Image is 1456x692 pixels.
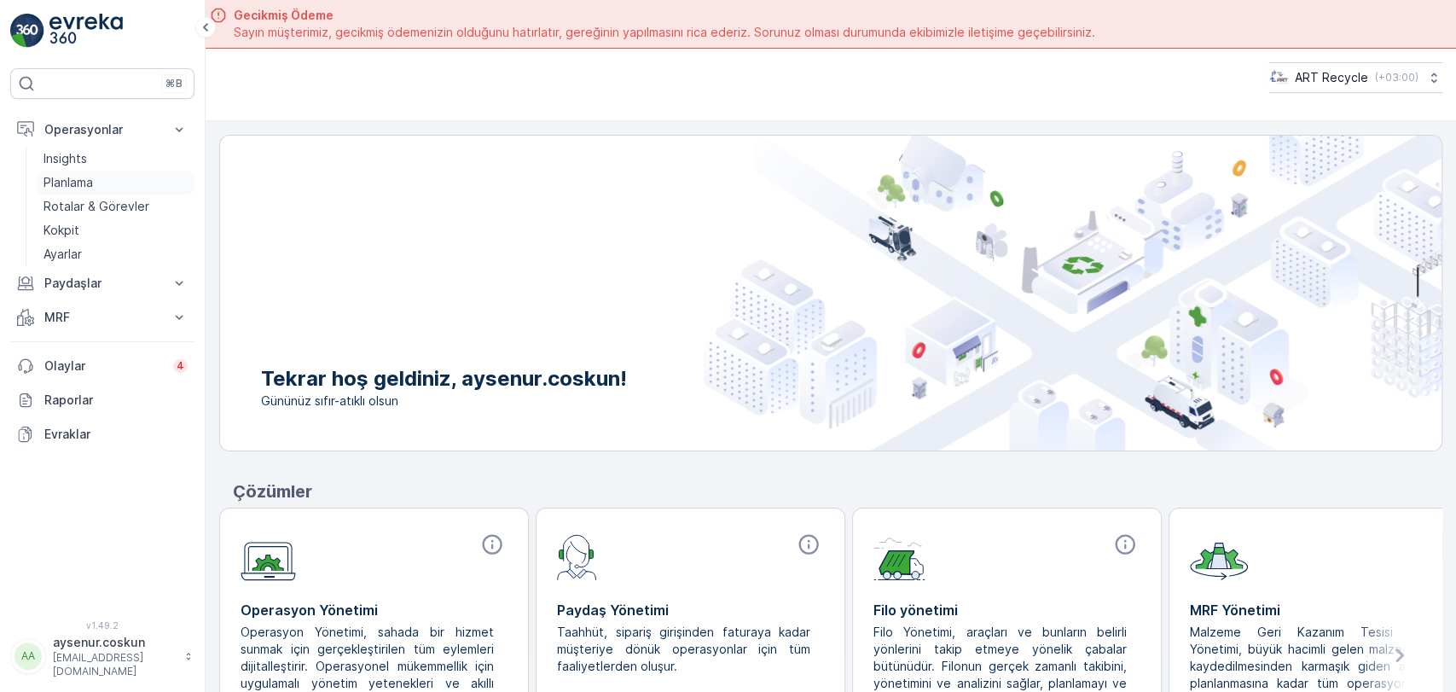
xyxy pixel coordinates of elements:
p: Insights [44,150,87,167]
a: Evraklar [10,417,194,451]
p: Planlama [44,174,93,191]
p: ⌘B [165,77,183,90]
button: MRF [10,300,194,334]
p: MRF [44,309,160,326]
p: aysenur.coskun [53,634,176,651]
p: Ayarlar [44,246,82,263]
p: Çözümler [233,479,1442,504]
button: Paydaşlar [10,266,194,300]
p: ( +03:00 ) [1375,71,1418,84]
img: module-icon [873,532,925,580]
p: Operasyonlar [44,121,160,138]
p: 4 [177,359,184,373]
p: Tekrar hoş geldiniz, aysenur.coskun! [261,365,627,393]
img: image_23.png [1269,68,1288,87]
a: Raporlar [10,383,194,417]
img: module-icon [557,532,597,580]
p: Olaylar [44,358,163,375]
p: Operasyon Yönetimi [241,600,508,620]
a: Kokpit [37,218,194,242]
div: AA [15,643,42,670]
a: Planlama [37,171,194,195]
p: Paydaşlar [44,275,160,292]
a: Rotalar & Görevler [37,195,194,218]
img: logo [10,14,44,48]
p: Rotalar & Görevler [44,198,149,215]
img: module-icon [1190,532,1248,580]
a: Ayarlar [37,242,194,266]
p: ART Recycle [1295,69,1368,86]
a: Insights [37,147,194,171]
p: Filo yönetimi [873,600,1140,620]
img: logo_light-DOdMpM7g.png [49,14,123,48]
span: Sayın müşterimiz, gecikmiş ödemenizin olduğunu hatırlatır, gereğinin yapılmasını rica ederiz. Sor... [234,24,1095,41]
a: Olaylar4 [10,349,194,383]
p: Taahhüt, sipariş girişinden faturaya kadar müşteriye dönük operasyonlar için tüm faaliyetlerden o... [557,624,810,675]
span: v 1.49.2 [10,620,194,631]
p: Evraklar [44,426,188,443]
button: ART Recycle(+03:00) [1269,62,1442,93]
img: city illustration [704,136,1441,451]
p: [EMAIL_ADDRESS][DOMAIN_NAME] [53,651,176,678]
button: AAaysenur.coskun[EMAIL_ADDRESS][DOMAIN_NAME] [10,634,194,678]
img: module-icon [241,532,296,581]
p: Raporlar [44,392,188,409]
p: Paydaş Yönetimi [557,600,824,620]
span: Gününüz sıfır-atıklı olsun [261,393,627,410]
span: Gecikmiş Ödeme [234,7,1095,24]
button: Operasyonlar [10,113,194,147]
p: Kokpit [44,222,79,239]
